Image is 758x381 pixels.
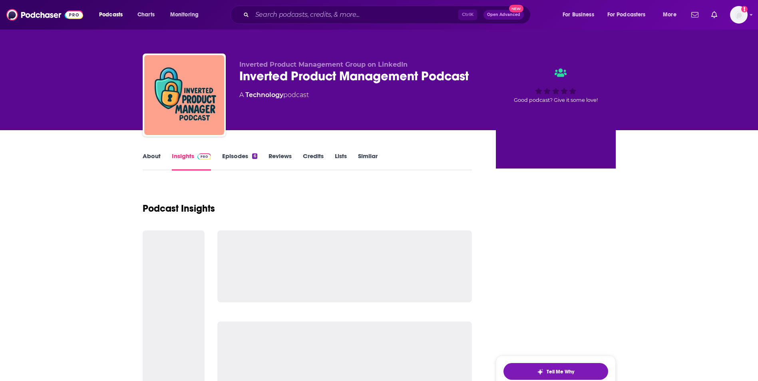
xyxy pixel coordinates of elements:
[557,8,604,21] button: open menu
[238,6,538,24] div: Search podcasts, credits, & more...
[99,9,123,20] span: Podcasts
[547,369,574,375] span: Tell Me Why
[657,8,686,21] button: open menu
[503,363,608,380] button: tell me why sparkleTell Me Why
[514,97,598,103] span: Good podcast? Give it some love!
[509,5,523,12] span: New
[239,90,309,100] div: A podcast
[730,6,748,24] img: User Profile
[303,152,324,171] a: Credits
[144,55,224,135] img: Inverted Product Management Podcast
[94,8,133,21] button: open menu
[607,9,646,20] span: For Podcasters
[239,61,408,68] span: Inverted Product Management Group on LinkedIn
[688,8,702,22] a: Show notifications dropdown
[537,369,543,375] img: tell me why sparkle
[170,9,199,20] span: Monitoring
[663,9,676,20] span: More
[483,10,524,20] button: Open AdvancedNew
[143,152,161,171] a: About
[165,8,209,21] button: open menu
[496,61,616,110] div: Good podcast? Give it some love!
[222,152,257,171] a: Episodes6
[252,153,257,159] div: 6
[741,6,748,12] svg: Add a profile image
[132,8,159,21] a: Charts
[487,13,520,17] span: Open Advanced
[730,6,748,24] button: Show profile menu
[358,152,378,171] a: Similar
[458,10,477,20] span: Ctrl K
[143,202,215,214] h1: Podcast Insights
[6,7,83,22] img: Podchaser - Follow, Share and Rate Podcasts
[335,152,347,171] a: Lists
[708,8,720,22] a: Show notifications dropdown
[563,9,594,20] span: For Business
[252,8,458,21] input: Search podcasts, credits, & more...
[269,152,292,171] a: Reviews
[602,8,657,21] button: open menu
[197,153,211,160] img: Podchaser Pro
[730,6,748,24] span: Logged in as nshort92
[172,152,211,171] a: InsightsPodchaser Pro
[137,9,155,20] span: Charts
[245,91,283,99] a: Technology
